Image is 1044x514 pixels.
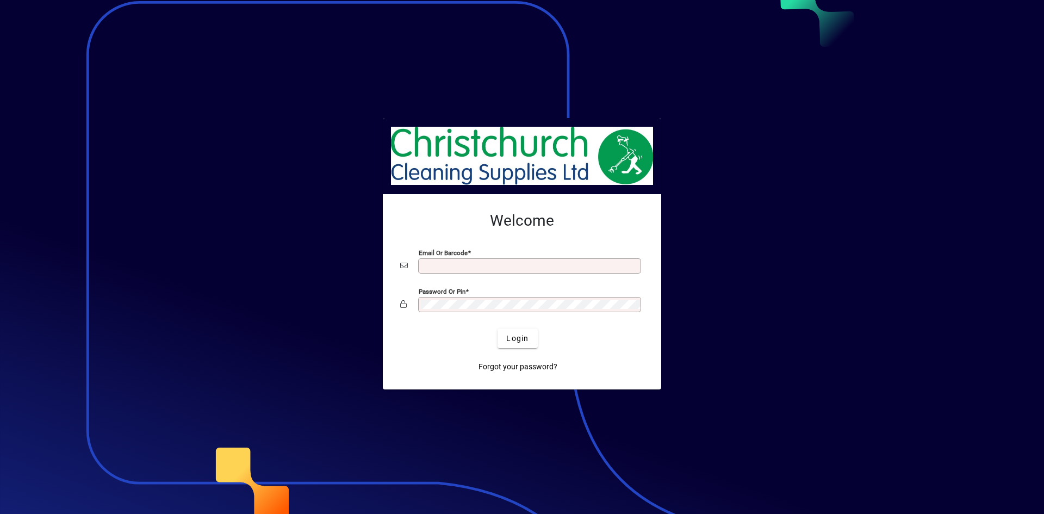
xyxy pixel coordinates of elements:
[498,329,537,348] button: Login
[419,288,465,295] mat-label: Password or Pin
[474,357,562,376] a: Forgot your password?
[400,212,644,230] h2: Welcome
[478,361,557,373] span: Forgot your password?
[506,333,529,344] span: Login
[419,249,468,257] mat-label: Email or Barcode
